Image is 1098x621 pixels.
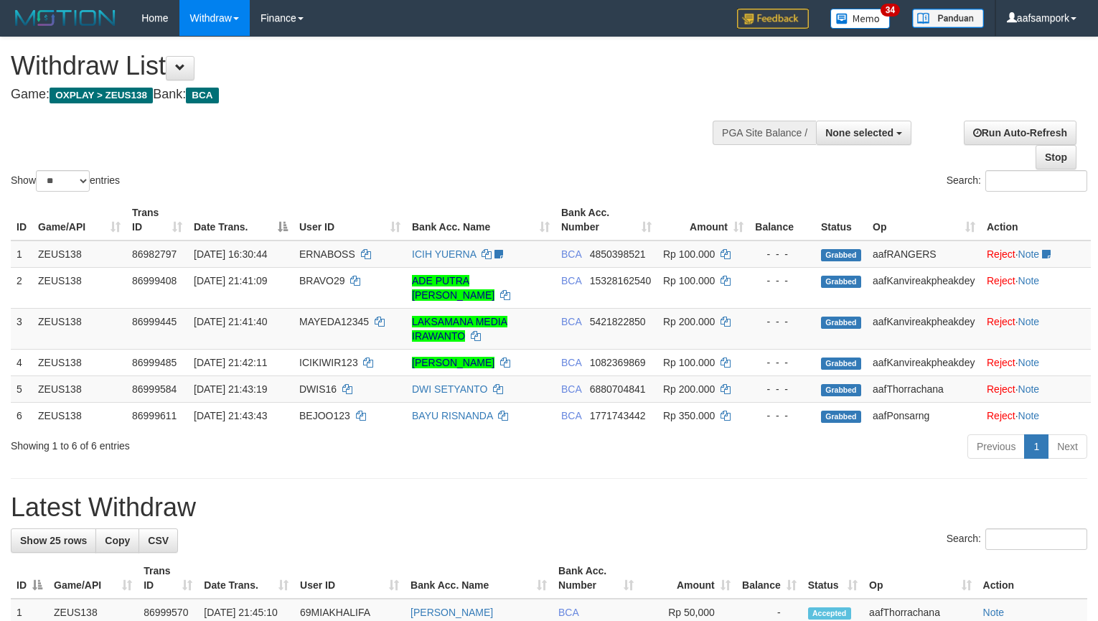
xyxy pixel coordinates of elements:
span: Rp 100.000 [663,357,715,368]
th: ID: activate to sort column descending [11,558,48,599]
td: · [981,349,1091,375]
a: Note [1018,275,1040,286]
input: Search: [985,528,1087,550]
td: 3 [11,308,32,349]
a: Reject [987,275,1015,286]
td: 5 [11,375,32,402]
td: · [981,375,1091,402]
a: ICIH YUERNA [412,248,476,260]
label: Search: [947,170,1087,192]
a: Reject [987,410,1015,421]
a: Run Auto-Refresh [964,121,1076,145]
span: Rp 350.000 [663,410,715,421]
span: [DATE] 21:41:40 [194,316,267,327]
span: BRAVO29 [299,275,345,286]
span: 86999485 [132,357,177,368]
td: aafKanvireakpheakdey [867,308,981,349]
td: aafKanvireakpheakdey [867,267,981,308]
span: Rp 100.000 [663,275,715,286]
a: Show 25 rows [11,528,96,553]
span: Copy 1771743442 to clipboard [590,410,646,421]
td: · [981,241,1091,268]
th: Op: activate to sort column ascending [863,558,977,599]
td: · [981,308,1091,349]
a: Note [1018,410,1040,421]
th: Bank Acc. Number: activate to sort column ascending [553,558,639,599]
img: Button%20Memo.svg [830,9,891,29]
span: Grabbed [821,249,861,261]
span: Copy 5421822850 to clipboard [590,316,646,327]
th: Status [815,200,867,241]
td: ZEUS138 [32,402,126,429]
th: User ID: activate to sort column ascending [294,200,406,241]
span: [DATE] 21:41:09 [194,275,267,286]
a: Previous [967,434,1025,459]
span: 86999584 [132,383,177,395]
label: Search: [947,528,1087,550]
th: Action [981,200,1091,241]
td: aafRANGERS [867,241,981,268]
td: ZEUS138 [32,349,126,375]
span: Copy [105,535,130,546]
span: ICIKIWIR123 [299,357,358,368]
th: Trans ID: activate to sort column ascending [138,558,198,599]
span: DWIS16 [299,383,337,395]
span: BCA [561,316,581,327]
td: ZEUS138 [32,241,126,268]
td: aafPonsarng [867,402,981,429]
a: Note [1018,316,1040,327]
div: PGA Site Balance / [713,121,816,145]
span: MAYEDA12345 [299,316,369,327]
a: Note [1018,248,1040,260]
a: LAKSAMANA MEDIA IRAWANTO [412,316,507,342]
span: Grabbed [821,358,861,370]
td: ZEUS138 [32,267,126,308]
select: Showentries [36,170,90,192]
td: · [981,402,1091,429]
a: Note [1018,357,1040,368]
div: - - - [755,355,810,370]
th: Date Trans.: activate to sort column ascending [198,558,294,599]
a: DWI SETYANTO [412,383,487,395]
th: Bank Acc. Name: activate to sort column ascending [405,558,553,599]
img: panduan.png [912,9,984,28]
div: - - - [755,274,810,288]
img: Feedback.jpg [737,9,809,29]
span: Rp 200.000 [663,316,715,327]
td: aafKanvireakpheakdey [867,349,981,375]
th: Trans ID: activate to sort column ascending [126,200,188,241]
th: Op: activate to sort column ascending [867,200,981,241]
a: Stop [1036,145,1076,169]
td: aafThorrachana [867,375,981,402]
th: Amount: activate to sort column ascending [657,200,749,241]
span: Copy 6880704841 to clipboard [590,383,646,395]
h1: Withdraw List [11,52,718,80]
button: None selected [816,121,911,145]
th: Amount: activate to sort column ascending [639,558,736,599]
label: Show entries [11,170,120,192]
span: Accepted [808,607,851,620]
td: 6 [11,402,32,429]
div: - - - [755,408,810,423]
th: Action [977,558,1087,599]
span: OXPLAY > ZEUS138 [50,88,153,103]
span: BEJOO123 [299,410,350,421]
th: Balance: activate to sort column ascending [736,558,802,599]
span: ERNABOSS [299,248,355,260]
span: BCA [561,357,581,368]
a: Next [1048,434,1087,459]
span: 86999408 [132,275,177,286]
span: 34 [881,4,900,17]
span: BCA [558,607,578,618]
th: Balance [749,200,815,241]
span: [DATE] 21:43:19 [194,383,267,395]
th: Status: activate to sort column ascending [802,558,863,599]
h1: Latest Withdraw [11,493,1087,522]
a: BAYU RISNANDA [412,410,493,421]
span: BCA [186,88,218,103]
span: 86999611 [132,410,177,421]
span: [DATE] 16:30:44 [194,248,267,260]
span: Copy 15328162540 to clipboard [590,275,652,286]
span: None selected [825,127,893,139]
td: · [981,267,1091,308]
